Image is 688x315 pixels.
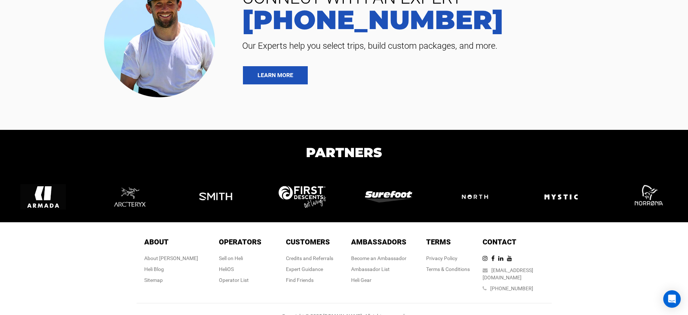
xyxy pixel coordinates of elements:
[144,266,164,272] a: Heli Blog
[490,286,533,291] a: [PHONE_NUMBER]
[351,277,371,283] a: Heli Gear
[351,238,406,246] span: Ambassadors
[426,266,470,272] a: Terms & Conditions
[625,174,670,220] img: logo
[193,174,239,220] img: logo
[286,276,333,284] div: Find Friends
[219,238,262,246] span: Operators
[286,238,330,246] span: Customers
[144,238,169,246] span: About
[483,267,533,280] a: [EMAIL_ADDRESS][DOMAIN_NAME]
[365,191,412,203] img: logo
[219,255,262,262] div: Sell on Heli
[237,7,677,33] a: [PHONE_NUMBER]
[279,186,326,208] img: logo
[663,290,681,308] div: Open Intercom Messenger
[144,276,198,284] div: Sitemap
[107,174,152,220] img: logo
[20,174,66,220] img: logo
[483,238,516,246] span: Contact
[243,66,308,84] a: LEARN MORE
[219,276,262,284] div: Operator List
[286,266,323,272] a: Expert Guidance
[426,255,457,261] a: Privacy Policy
[237,40,677,52] span: Our Experts help you select trips, build custom packages, and more.
[219,266,234,272] a: HeliOS
[351,266,406,273] div: Ambassador List
[451,184,499,209] img: logo
[286,255,333,261] a: Credits and Referrals
[144,255,198,262] div: About [PERSON_NAME]
[426,238,451,246] span: Terms
[538,174,584,220] img: logo
[351,255,406,261] a: Become an Ambassador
